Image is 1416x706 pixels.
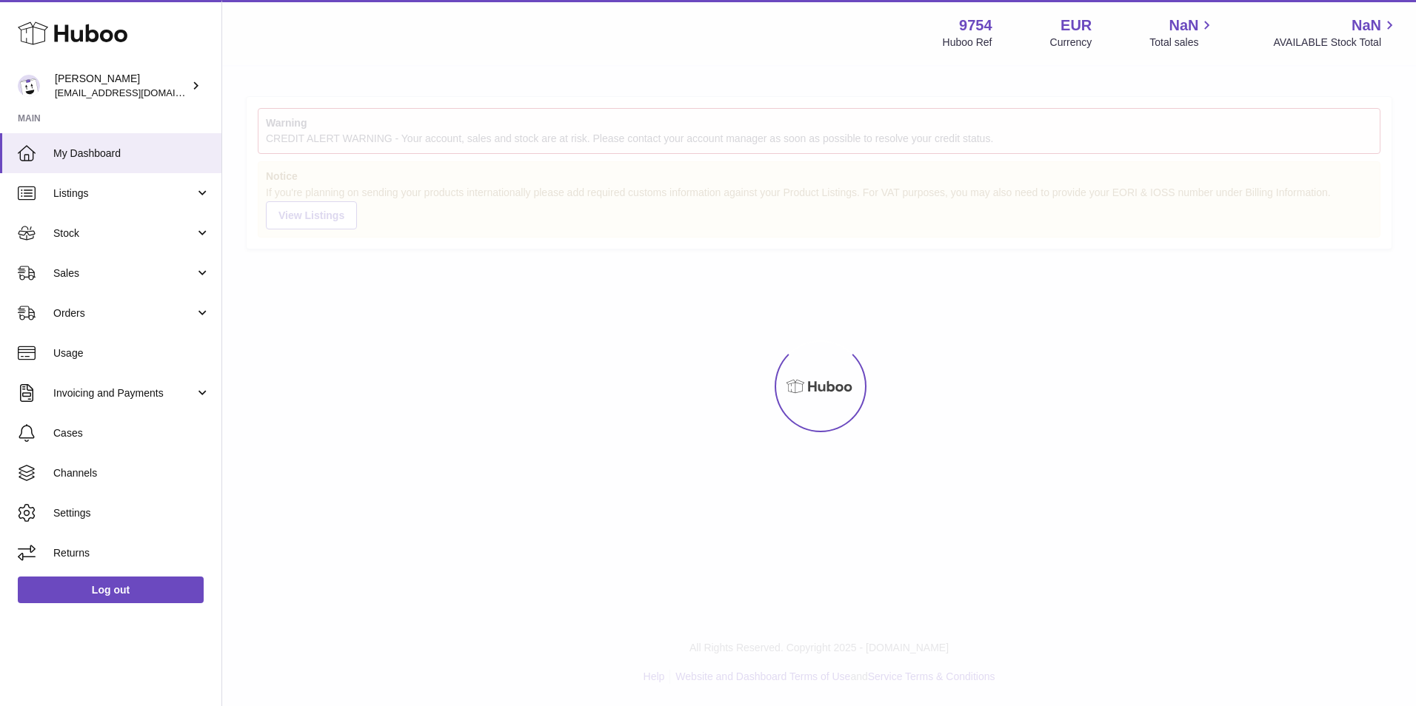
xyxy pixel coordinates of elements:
span: Orders [53,306,195,320]
span: Stock [53,226,195,241]
span: NaN [1352,16,1381,36]
div: Huboo Ref [943,36,992,50]
span: AVAILABLE Stock Total [1273,36,1398,50]
a: NaN AVAILABLE Stock Total [1273,16,1398,50]
span: Settings [53,506,210,520]
span: Total sales [1149,36,1215,50]
span: Sales [53,266,195,280]
div: Currency [1050,36,1092,50]
span: Invoicing and Payments [53,386,195,400]
span: Channels [53,466,210,480]
span: My Dashboard [53,147,210,161]
a: NaN Total sales [1149,16,1215,50]
strong: EUR [1061,16,1092,36]
strong: 9754 [959,16,992,36]
a: Log out [18,576,204,603]
span: Cases [53,426,210,440]
span: Listings [53,186,195,201]
span: [EMAIL_ADDRESS][DOMAIN_NAME] [55,87,218,98]
span: NaN [1169,16,1198,36]
span: Usage [53,346,210,360]
img: internalAdmin-9754@internal.huboo.com [18,75,40,97]
div: [PERSON_NAME] [55,72,188,100]
span: Returns [53,546,210,560]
